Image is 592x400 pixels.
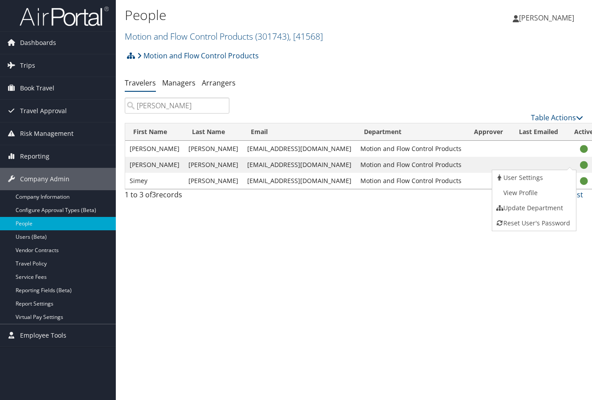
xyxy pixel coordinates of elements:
[356,141,466,157] td: Motion and Flow Control Products
[356,173,466,189] td: Motion and Flow Control Products
[125,141,184,157] td: [PERSON_NAME]
[152,190,156,200] span: 3
[125,173,184,189] td: Simey
[20,6,109,27] img: airportal-logo.png
[492,170,574,185] a: View User's Settings
[125,78,156,88] a: Travelers
[137,47,259,65] a: Motion and Flow Control Products
[125,6,430,24] h1: People
[184,173,243,189] td: [PERSON_NAME]
[243,123,356,141] th: Email: activate to sort column ascending
[125,98,229,114] input: Search
[466,123,511,141] th: Approver
[20,54,35,77] span: Trips
[492,216,574,231] a: Reset User's Password
[162,78,196,88] a: Managers
[255,30,289,42] span: ( 301743 )
[184,123,243,141] th: Last Name: activate to sort column descending
[20,32,56,54] span: Dashboards
[356,157,466,173] td: Motion and Flow Control Products
[125,123,184,141] th: First Name: activate to sort column ascending
[184,157,243,173] td: [PERSON_NAME]
[243,141,356,157] td: [EMAIL_ADDRESS][DOMAIN_NAME]
[20,77,54,99] span: Book Travel
[20,324,66,347] span: Employee Tools
[184,141,243,157] td: [PERSON_NAME]
[202,78,236,88] a: Arrangers
[125,30,323,42] a: Motion and Flow Control Products
[20,168,69,190] span: Company Admin
[20,145,49,167] span: Reporting
[20,100,67,122] span: Travel Approval
[356,123,466,141] th: Department: activate to sort column ascending
[243,173,356,189] td: [EMAIL_ADDRESS][DOMAIN_NAME]
[492,200,574,216] a: Update Department For This Traveler
[20,122,73,145] span: Risk Management
[492,185,574,200] a: AirPortal Profile
[243,157,356,173] td: [EMAIL_ADDRESS][DOMAIN_NAME]
[519,13,574,23] span: [PERSON_NAME]
[513,4,583,31] a: [PERSON_NAME]
[125,189,229,204] div: 1 to 3 of records
[511,123,566,141] th: Last Emailed: activate to sort column ascending
[289,30,323,42] span: , [ 41568 ]
[531,113,583,122] a: Table Actions
[125,157,184,173] td: [PERSON_NAME]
